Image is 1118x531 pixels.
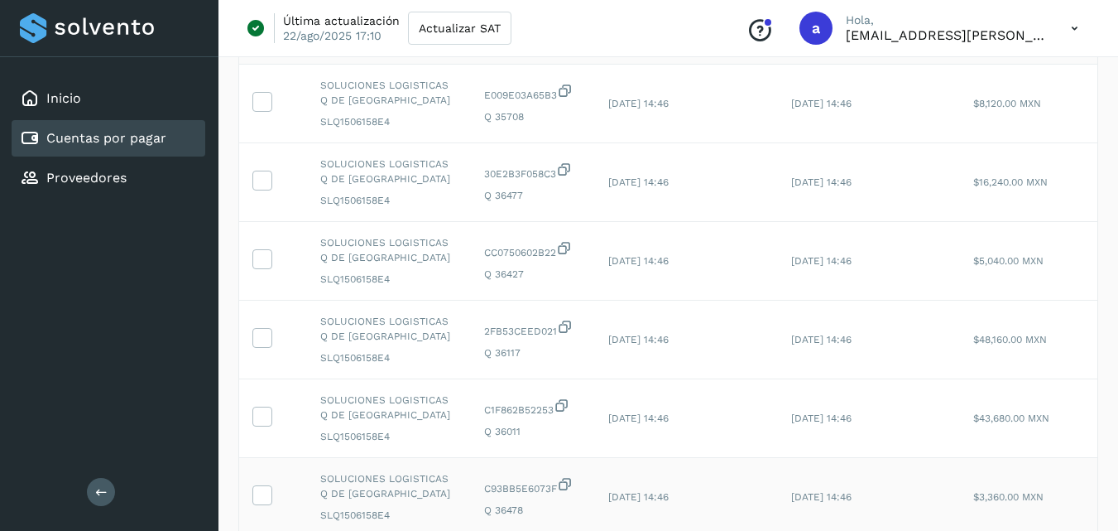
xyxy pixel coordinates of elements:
[608,255,669,267] span: [DATE] 14:46
[12,160,205,196] div: Proveedores
[484,162,582,181] span: 30E2B3F058C3
[608,491,669,503] span: [DATE] 14:46
[608,176,669,188] span: [DATE] 14:46
[46,130,166,146] a: Cuentas por pagar
[608,413,669,424] span: [DATE] 14:46
[484,398,582,418] span: C1F862B52253
[46,90,81,106] a: Inicio
[320,78,458,108] span: SOLUCIONES LOGISTICAS Q DE [GEOGRAPHIC_DATA]
[484,476,582,496] span: C93BB5E6073F
[484,240,582,260] span: CC0750602B22
[46,170,127,186] a: Proveedores
[320,114,458,129] span: SLQ1506158E4
[320,393,458,422] span: SOLUCIONES LOGISTICAS Q DE [GEOGRAPHIC_DATA]
[846,13,1044,27] p: Hola,
[791,491,852,503] span: [DATE] 14:46
[320,350,458,365] span: SLQ1506158E4
[484,424,582,439] span: Q 36011
[973,98,1041,109] span: $8,120.00 MXN
[973,491,1044,503] span: $3,360.00 MXN
[320,429,458,444] span: SLQ1506158E4
[791,176,852,188] span: [DATE] 14:46
[320,508,458,523] span: SLQ1506158E4
[320,314,458,344] span: SOLUCIONES LOGISTICAS Q DE [GEOGRAPHIC_DATA]
[973,413,1049,424] span: $43,680.00 MXN
[973,176,1048,188] span: $16,240.00 MXN
[408,12,511,45] button: Actualizar SAT
[791,334,852,345] span: [DATE] 14:46
[283,13,400,28] p: Última actualización
[791,98,852,109] span: [DATE] 14:46
[791,255,852,267] span: [DATE] 14:46
[12,80,205,117] div: Inicio
[608,334,669,345] span: [DATE] 14:46
[484,188,582,203] span: Q 36477
[608,98,669,109] span: [DATE] 14:46
[12,120,205,157] div: Cuentas por pagar
[320,272,458,287] span: SLQ1506158E4
[484,267,582,282] span: Q 36427
[484,503,582,518] span: Q 36478
[320,471,458,501] span: SOLUCIONES LOGISTICAS Q DE [GEOGRAPHIC_DATA]
[320,235,458,265] span: SOLUCIONES LOGISTICAS Q DE [GEOGRAPHIC_DATA]
[484,319,582,339] span: 2FB53CEED021
[791,413,852,424] span: [DATE] 14:46
[283,28,381,43] p: 22/ago/2025 17:10
[484,345,582,360] span: Q 36117
[973,255,1044,267] span: $5,040.00 MXN
[320,193,458,208] span: SLQ1506158E4
[320,157,458,186] span: SOLUCIONES LOGISTICAS Q DE [GEOGRAPHIC_DATA]
[846,27,1044,43] p: aide.jimenez@seacargo.com
[484,109,582,124] span: Q 35708
[973,334,1047,345] span: $48,160.00 MXN
[419,22,501,34] span: Actualizar SAT
[484,83,582,103] span: E009E03A65B3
